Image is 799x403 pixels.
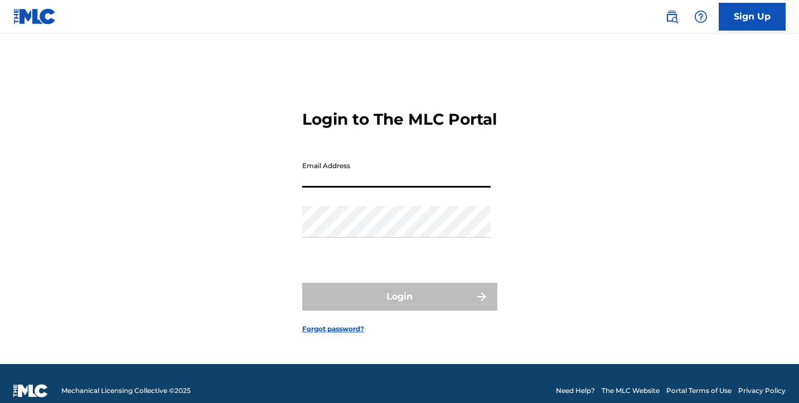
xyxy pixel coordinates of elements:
a: Portal Terms of Use [666,386,732,396]
span: Mechanical Licensing Collective © 2025 [61,386,191,396]
a: Sign Up [719,3,786,31]
img: logo [13,384,48,397]
img: search [665,10,679,23]
a: Privacy Policy [738,386,786,396]
div: Help [690,6,712,28]
h3: Login to The MLC Portal [302,110,497,129]
a: The MLC Website [602,386,660,396]
img: help [694,10,708,23]
a: Need Help? [556,386,595,396]
a: Public Search [661,6,683,28]
a: Forgot password? [302,324,364,334]
img: MLC Logo [13,8,56,24]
